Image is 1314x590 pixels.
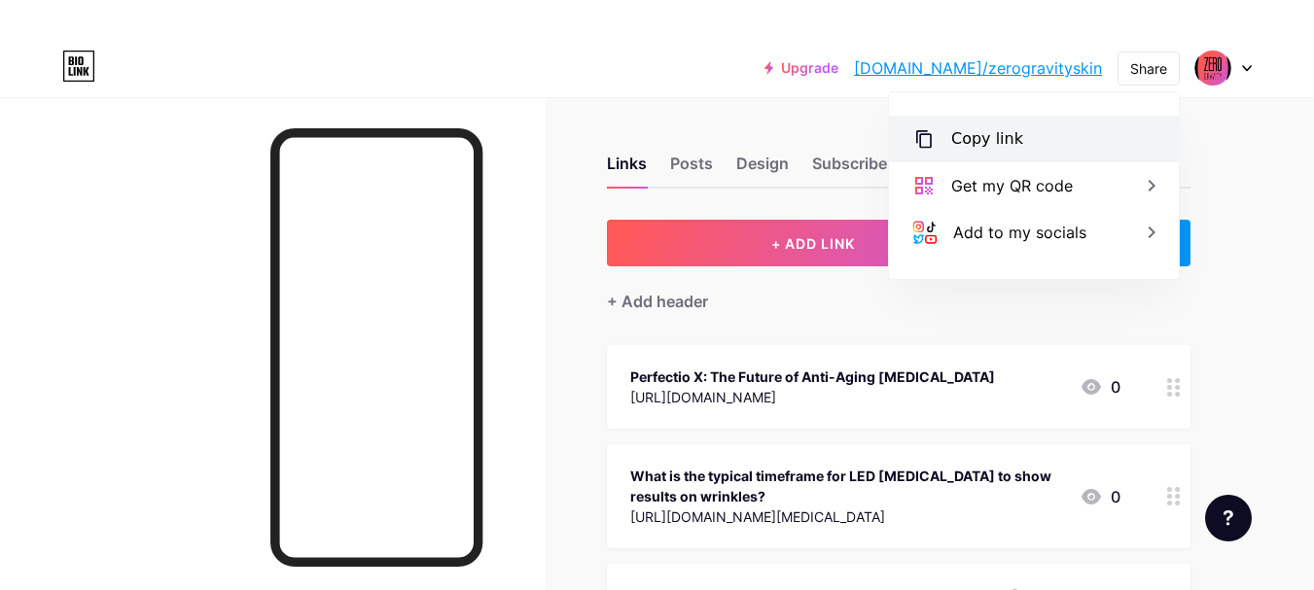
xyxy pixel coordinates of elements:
div: Add to my socials [953,221,1086,244]
div: Subscribers [812,152,902,187]
a: [DOMAIN_NAME]/zerogravityskin [854,56,1102,80]
div: What is the typical timeframe for LED [MEDICAL_DATA] to show results on wrinkles? [630,466,1064,506]
div: Copy link [951,127,1023,151]
img: zerogravityskin [1194,50,1231,87]
div: Perfectio X: The Future of Anti-Aging [MEDICAL_DATA] [630,366,995,387]
button: + ADD LINK [607,220,1020,266]
div: [URL][DOMAIN_NAME][MEDICAL_DATA] [630,506,1064,527]
div: 0 [1080,485,1120,508]
div: Design [736,152,789,187]
div: Get my QR code [951,174,1073,197]
div: + Add header [607,290,708,313]
div: Posts [670,152,713,187]
div: [URL][DOMAIN_NAME] [630,387,995,407]
span: + ADD LINK [771,235,855,252]
div: Links [607,152,647,187]
div: Share [1130,58,1167,79]
a: Upgrade [764,60,838,76]
div: 0 [1080,375,1120,399]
